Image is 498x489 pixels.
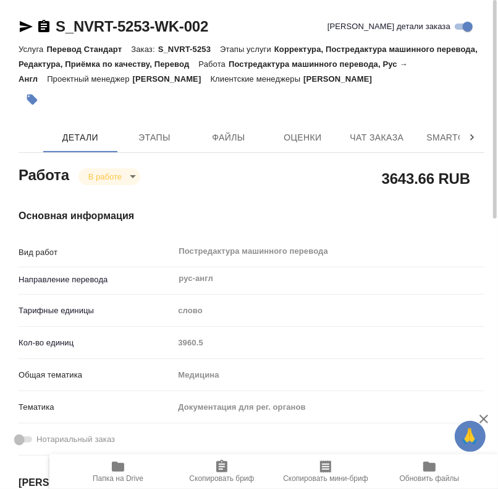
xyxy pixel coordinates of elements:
span: Детали [51,130,110,145]
div: В работе [78,168,140,185]
span: Обновить файлы [400,474,460,483]
p: Тарифные единицы [19,305,174,317]
p: Тематика [19,401,174,413]
h2: Работа [19,163,69,185]
h4: Основная информация [19,209,484,223]
p: Заказ: [131,45,158,54]
h2: 3643.66 RUB [382,168,470,189]
p: Услуга [19,45,46,54]
p: Направление перевода [19,274,174,286]
p: [PERSON_NAME] [303,74,381,84]
p: Клиентские менеджеры [211,74,304,84]
span: Оценки [273,130,332,145]
button: Скопировать бриф [170,454,274,489]
button: Скопировать мини-бриф [274,454,378,489]
button: Скопировать ссылку для ЯМессенджера [19,19,33,34]
div: Медицина [174,365,484,386]
div: Документация для рег. органов [174,397,484,418]
p: Кол-во единиц [19,337,174,349]
p: S_NVRT-5253 [158,45,220,54]
span: Папка на Drive [93,474,143,483]
span: Этапы [125,130,184,145]
input: Пустое поле [174,334,484,352]
span: [PERSON_NAME] детали заказа [327,20,450,33]
button: Скопировать ссылку [36,19,51,34]
p: Перевод Стандарт [46,45,131,54]
span: Скопировать мини-бриф [283,474,368,483]
span: 🙏 [460,423,481,449]
span: Файлы [199,130,258,145]
a: S_NVRT-5253-WK-002 [56,18,208,35]
p: Проектный менеджер [47,74,132,84]
p: [PERSON_NAME] [133,74,211,84]
button: 🙏 [455,421,486,452]
span: Нотариальный заказ [36,433,115,446]
p: Работа [198,59,229,69]
span: SmartCat [421,130,481,145]
p: Общая тематика [19,369,174,381]
button: Папка на Drive [66,454,170,489]
button: В работе [85,171,125,182]
p: Этапы услуги [220,45,274,54]
div: слово [174,300,484,321]
button: Обновить файлы [378,454,481,489]
p: Вид работ [19,246,174,259]
span: Чат заказа [347,130,407,145]
span: Скопировать бриф [189,474,254,483]
button: Добавить тэг [19,86,46,113]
